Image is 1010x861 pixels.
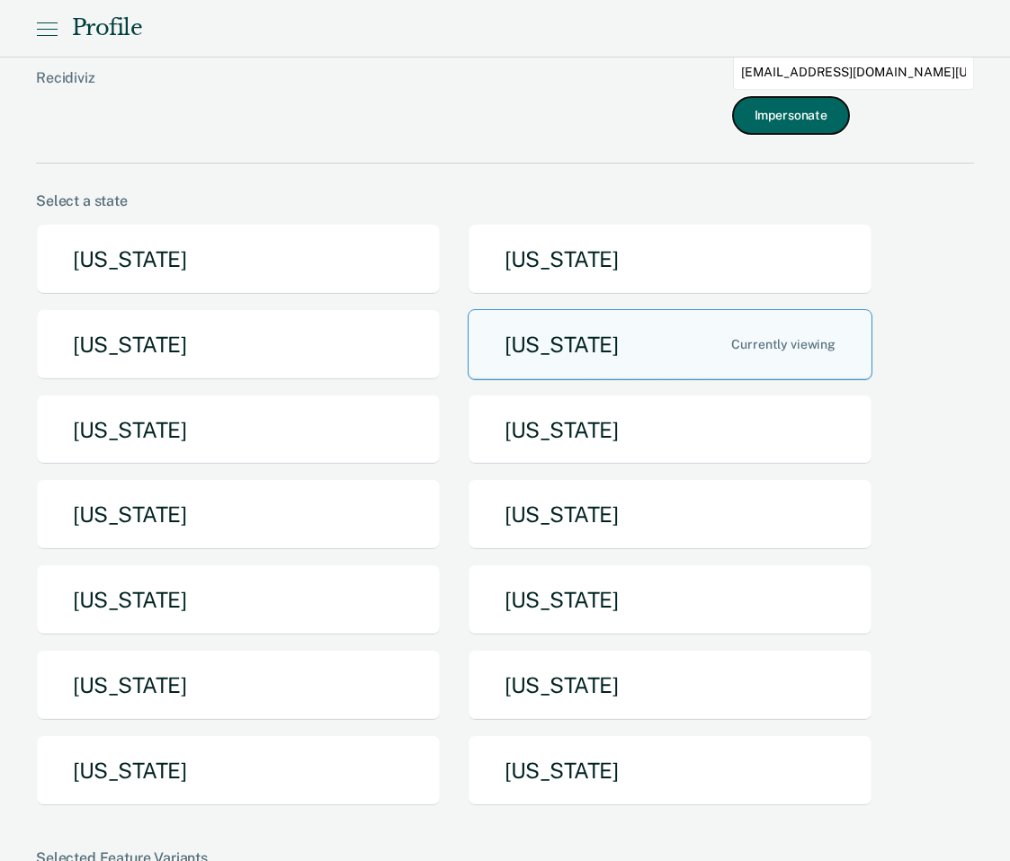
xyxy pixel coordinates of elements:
[36,395,441,466] button: [US_STATE]
[72,15,142,41] div: Profile
[468,395,872,466] button: [US_STATE]
[36,192,974,209] div: Select a state
[36,224,441,295] button: [US_STATE]
[36,564,441,635] button: [US_STATE]
[36,479,441,550] button: [US_STATE]
[468,224,872,295] button: [US_STATE]
[733,97,849,134] button: Impersonate
[468,479,872,550] button: [US_STATE]
[36,650,441,721] button: [US_STATE]
[468,564,872,635] button: [US_STATE]
[468,650,872,721] button: [US_STATE]
[36,735,441,806] button: [US_STATE]
[36,309,441,380] button: [US_STATE]
[468,735,872,806] button: [US_STATE]
[36,69,658,115] div: Recidiviz
[468,309,872,380] button: [US_STATE]
[733,55,974,90] input: Enter an email to impersonate...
